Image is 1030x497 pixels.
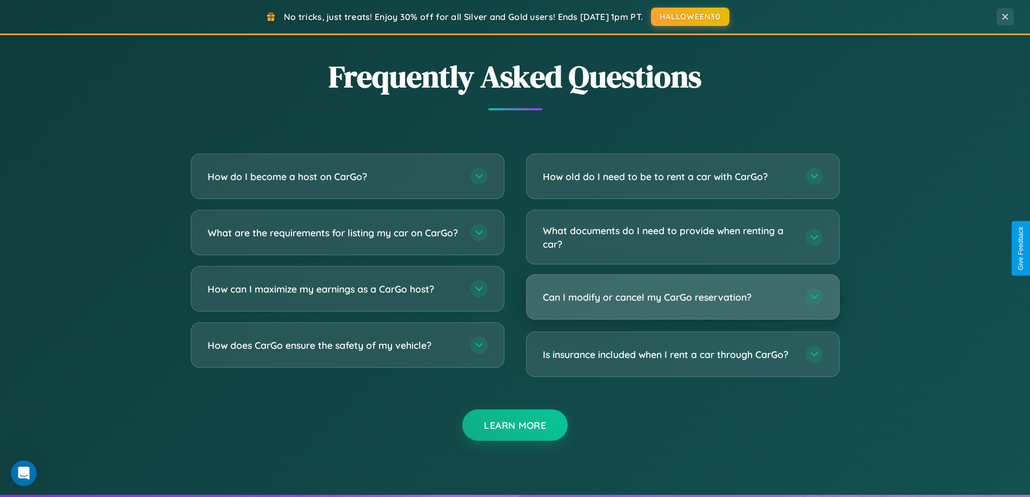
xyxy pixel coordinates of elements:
[1017,227,1025,270] div: Give Feedback
[11,460,37,486] iframe: Intercom live chat
[208,226,460,240] h3: What are the requirements for listing my car on CarGo?
[543,170,795,183] h3: How old do I need to be to rent a car with CarGo?
[208,170,460,183] h3: How do I become a host on CarGo?
[543,348,795,361] h3: Is insurance included when I rent a car through CarGo?
[284,11,643,22] span: No tricks, just treats! Enjoy 30% off for all Silver and Gold users! Ends [DATE] 1pm PT.
[543,290,795,304] h3: Can I modify or cancel my CarGo reservation?
[208,339,460,352] h3: How does CarGo ensure the safety of my vehicle?
[191,56,840,97] h2: Frequently Asked Questions
[651,8,729,26] button: HALLOWEEN30
[208,282,460,296] h3: How can I maximize my earnings as a CarGo host?
[543,224,795,250] h3: What documents do I need to provide when renting a car?
[462,409,568,441] button: Learn More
